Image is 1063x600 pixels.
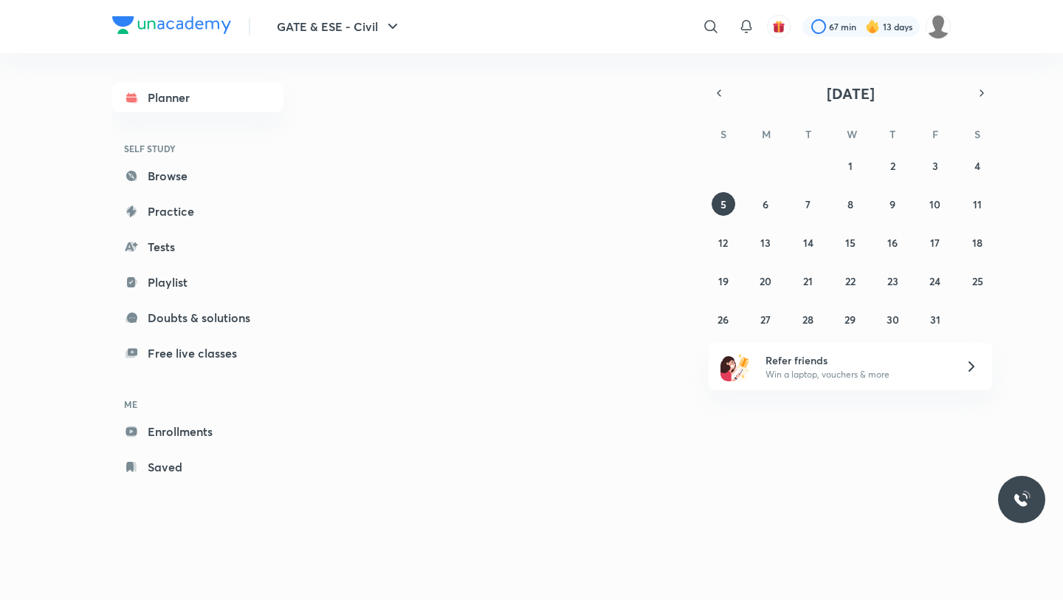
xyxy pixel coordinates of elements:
[754,269,777,293] button: October 20, 2025
[972,236,983,250] abbr: October 18, 2025
[926,14,951,39] img: Rahul KD
[887,274,898,288] abbr: October 23, 2025
[887,236,898,250] abbr: October 16, 2025
[844,313,856,327] abbr: October 29, 2025
[839,192,862,216] button: October 8, 2025
[720,127,726,141] abbr: Sunday
[974,127,980,141] abbr: Saturday
[718,274,729,288] abbr: October 19, 2025
[827,83,875,103] span: [DATE]
[929,274,940,288] abbr: October 24, 2025
[923,269,947,293] button: October 24, 2025
[932,127,938,141] abbr: Friday
[890,159,895,173] abbr: October 2, 2025
[720,352,750,381] img: referral
[881,269,904,293] button: October 23, 2025
[932,159,938,173] abbr: October 3, 2025
[718,236,728,250] abbr: October 12, 2025
[881,192,904,216] button: October 9, 2025
[760,236,771,250] abbr: October 13, 2025
[805,127,811,141] abbr: Tuesday
[754,231,777,254] button: October 13, 2025
[802,313,813,327] abbr: October 28, 2025
[797,307,820,331] button: October 28, 2025
[712,269,735,293] button: October 19, 2025
[845,274,856,288] abbr: October 22, 2025
[803,274,813,288] abbr: October 21, 2025
[848,159,853,173] abbr: October 1, 2025
[1013,491,1031,508] img: ttu
[839,307,862,331] button: October 29, 2025
[966,231,989,254] button: October 18, 2025
[760,313,771,327] abbr: October 27, 2025
[712,307,735,331] button: October 26, 2025
[847,197,853,211] abbr: October 8, 2025
[974,159,980,173] abbr: October 4, 2025
[930,313,940,327] abbr: October 31, 2025
[881,231,904,254] button: October 16, 2025
[766,368,947,381] p: Win a laptop, vouchers & more
[112,232,283,262] a: Tests
[881,307,904,331] button: October 30, 2025
[112,161,283,191] a: Browse
[112,83,283,112] a: Planner
[754,192,777,216] button: October 6, 2025
[929,197,940,211] abbr: October 10, 2025
[112,392,283,417] h6: ME
[268,12,410,41] button: GATE & ESE - Civil
[887,313,899,327] abbr: October 30, 2025
[805,197,811,211] abbr: October 7, 2025
[797,231,820,254] button: October 14, 2025
[763,197,768,211] abbr: October 6, 2025
[112,303,283,333] a: Doubts & solutions
[966,154,989,177] button: October 4, 2025
[839,154,862,177] button: October 1, 2025
[112,452,283,482] a: Saved
[797,192,820,216] button: October 7, 2025
[762,127,771,141] abbr: Monday
[712,192,735,216] button: October 5, 2025
[839,269,862,293] button: October 22, 2025
[754,307,777,331] button: October 27, 2025
[112,338,283,368] a: Free live classes
[839,231,862,254] button: October 15, 2025
[930,236,940,250] abbr: October 17, 2025
[847,127,857,141] abbr: Wednesday
[112,197,283,226] a: Practice
[923,231,947,254] button: October 17, 2025
[760,274,771,288] abbr: October 20, 2025
[881,154,904,177] button: October 2, 2025
[973,197,982,211] abbr: October 11, 2025
[112,417,283,446] a: Enrollments
[112,16,231,38] a: Company Logo
[112,16,231,34] img: Company Logo
[923,307,947,331] button: October 31, 2025
[772,20,785,33] img: avatar
[112,267,283,297] a: Playlist
[966,192,989,216] button: October 11, 2025
[803,236,813,250] abbr: October 14, 2025
[767,15,791,38] button: avatar
[890,197,895,211] abbr: October 9, 2025
[865,19,880,34] img: streak
[923,192,947,216] button: October 10, 2025
[845,236,856,250] abbr: October 15, 2025
[729,83,971,103] button: [DATE]
[972,274,983,288] abbr: October 25, 2025
[112,136,283,161] h6: SELF STUDY
[720,197,726,211] abbr: October 5, 2025
[712,231,735,254] button: October 12, 2025
[923,154,947,177] button: October 3, 2025
[890,127,895,141] abbr: Thursday
[766,352,947,368] h6: Refer friends
[718,313,729,327] abbr: October 26, 2025
[966,269,989,293] button: October 25, 2025
[797,269,820,293] button: October 21, 2025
